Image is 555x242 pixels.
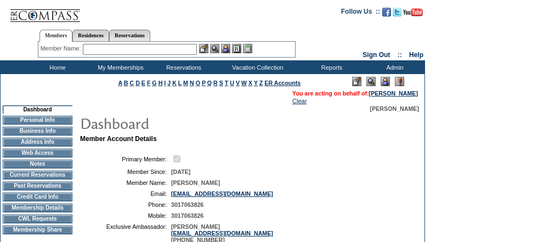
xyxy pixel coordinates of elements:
img: pgTtlDashboard.gif [80,112,299,134]
td: Reservations [151,60,214,74]
img: View Mode [366,77,376,86]
img: Edit Mode [352,77,361,86]
a: T [225,80,229,86]
td: Phone: [84,201,167,208]
a: R [213,80,218,86]
a: S [219,80,223,86]
a: L [178,80,182,86]
a: U [230,80,234,86]
a: [PERSON_NAME] [369,90,418,97]
a: W [241,80,247,86]
td: My Memberships [88,60,151,74]
span: 3017063826 [171,201,203,208]
a: C [129,80,134,86]
img: b_calculator.gif [243,44,252,53]
td: Admin [362,60,425,74]
td: Notes [3,160,72,168]
td: Address Info [3,138,72,147]
span: You are acting on behalf of: [292,90,418,97]
a: I [164,80,166,86]
td: Member Name: [84,179,167,186]
a: B [124,80,128,86]
a: H [158,80,163,86]
a: D [135,80,140,86]
img: Become our fan on Facebook [382,8,391,16]
a: A [118,80,122,86]
a: X [248,80,252,86]
td: Follow Us :: [341,7,380,20]
td: Home [25,60,88,74]
b: Member Account Details [80,135,157,143]
a: Z [259,80,263,86]
a: G [152,80,156,86]
a: Clear [292,98,307,104]
td: Mobile: [84,212,167,219]
img: Impersonate [221,44,230,53]
img: Subscribe to our YouTube Channel [403,8,423,16]
td: CWL Requests [3,215,72,223]
a: Follow us on Twitter [393,11,401,18]
a: Subscribe to our YouTube Channel [403,11,423,18]
a: F [147,80,151,86]
td: Web Access [3,149,72,157]
a: Help [409,51,423,59]
img: b_edit.gif [199,44,208,53]
span: :: [398,51,402,59]
a: M [183,80,188,86]
span: 3017063826 [171,212,203,219]
img: Reservations [232,44,241,53]
td: Vacation Collection [214,60,299,74]
td: Email: [84,190,167,197]
td: Past Reservations [3,182,72,190]
a: K [172,80,177,86]
span: [PERSON_NAME] [370,105,419,112]
img: Log Concern/Member Elevation [395,77,404,86]
img: Follow us on Twitter [393,8,401,16]
div: Member Name: [41,44,83,53]
td: Membership Details [3,204,72,212]
td: Membership Share [3,226,72,234]
a: Y [254,80,258,86]
a: N [190,80,194,86]
img: View [210,44,219,53]
a: Sign Out [363,51,390,59]
a: E [141,80,145,86]
a: V [236,80,240,86]
a: P [202,80,206,86]
td: Current Reservations [3,171,72,179]
a: Members [39,30,73,42]
img: Impersonate [381,77,390,86]
a: Reservations [109,30,150,41]
td: Primary Member: [84,154,167,164]
span: [PERSON_NAME] [171,179,220,186]
td: Dashboard [3,105,72,114]
a: O [196,80,200,86]
td: Reports [299,60,362,74]
a: Become our fan on Facebook [382,11,391,18]
td: Credit Card Info [3,193,72,201]
a: J [167,80,171,86]
td: Business Info [3,127,72,136]
a: Q [207,80,212,86]
a: [EMAIL_ADDRESS][DOMAIN_NAME] [171,190,273,197]
td: Personal Info [3,116,72,125]
span: [DATE] [171,168,190,175]
a: Residences [72,30,109,41]
a: ER Accounts [264,80,301,86]
td: Member Since: [84,168,167,175]
a: [EMAIL_ADDRESS][DOMAIN_NAME] [171,230,273,237]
